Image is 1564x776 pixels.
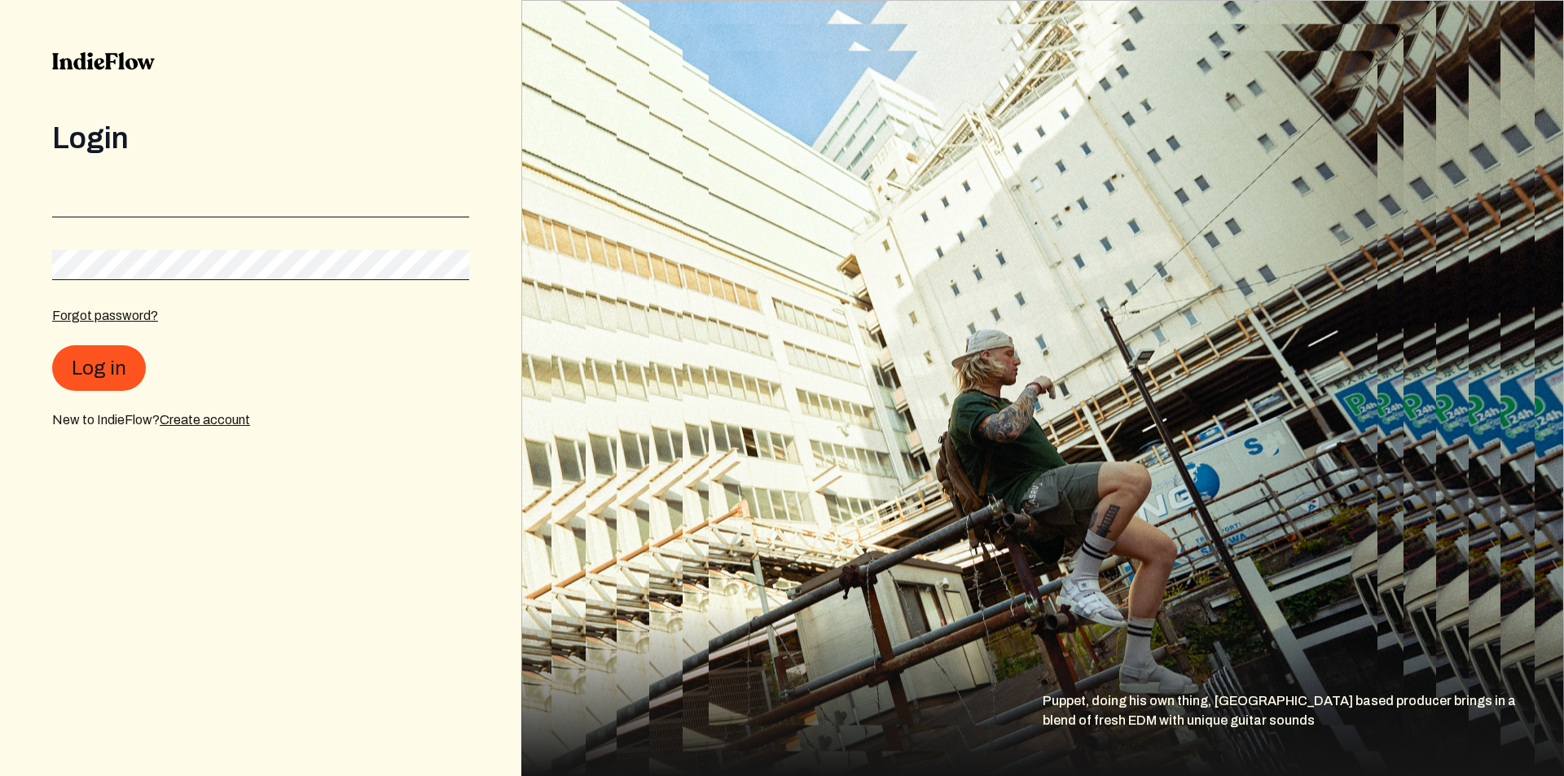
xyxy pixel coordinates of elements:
a: Create account [160,413,250,427]
button: Log in [52,345,146,391]
div: Login [52,122,469,155]
img: indieflow-logo-black.svg [52,52,155,70]
div: Puppet, doing his own thing, [GEOGRAPHIC_DATA] based producer brings in a blend of fresh EDM with... [1043,691,1564,776]
a: Forgot password? [52,309,158,322]
div: New to IndieFlow? [52,410,469,430]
